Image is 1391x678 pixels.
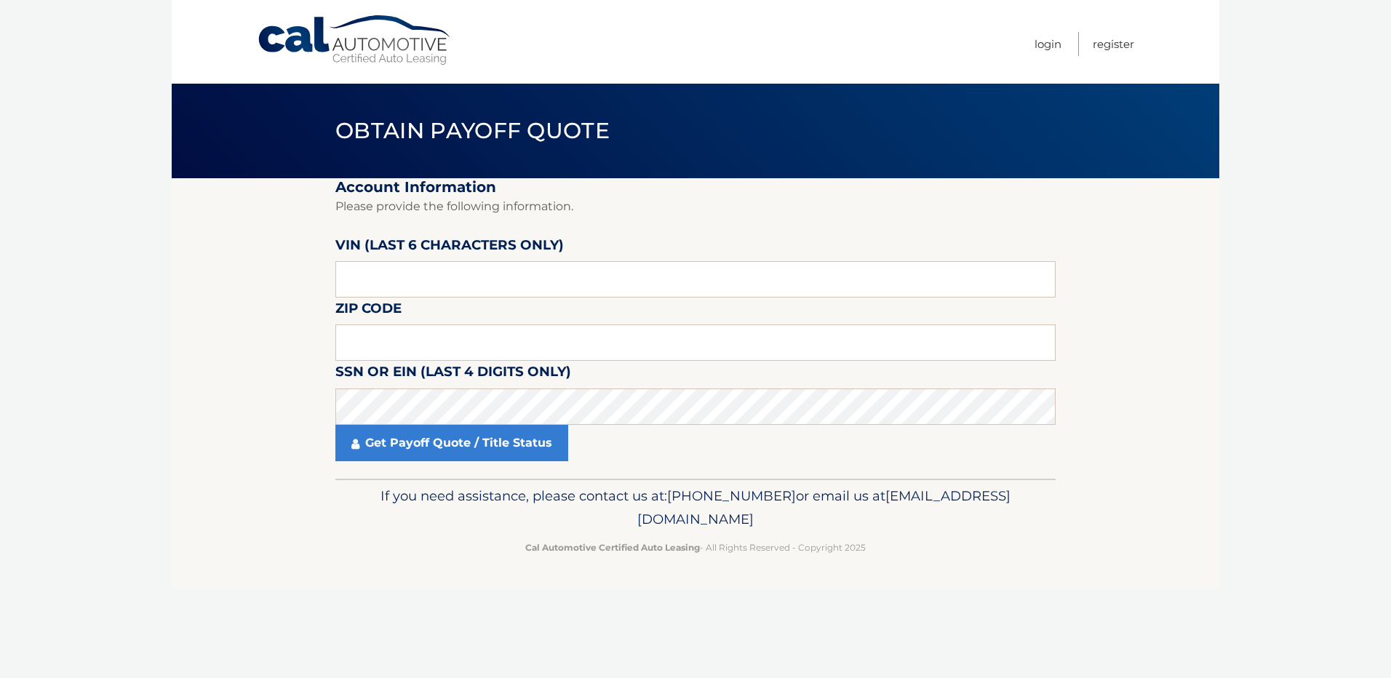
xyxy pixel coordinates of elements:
span: [PHONE_NUMBER] [667,487,796,504]
p: If you need assistance, please contact us at: or email us at [345,484,1046,531]
p: Please provide the following information. [335,196,1056,217]
a: Get Payoff Quote / Title Status [335,425,568,461]
label: VIN (last 6 characters only) [335,234,564,261]
a: Cal Automotive [257,15,453,66]
strong: Cal Automotive Certified Auto Leasing [525,542,700,553]
h2: Account Information [335,178,1056,196]
a: Login [1035,32,1061,56]
label: Zip Code [335,298,402,324]
a: Register [1093,32,1134,56]
p: - All Rights Reserved - Copyright 2025 [345,540,1046,555]
label: SSN or EIN (last 4 digits only) [335,361,571,388]
span: Obtain Payoff Quote [335,117,610,144]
